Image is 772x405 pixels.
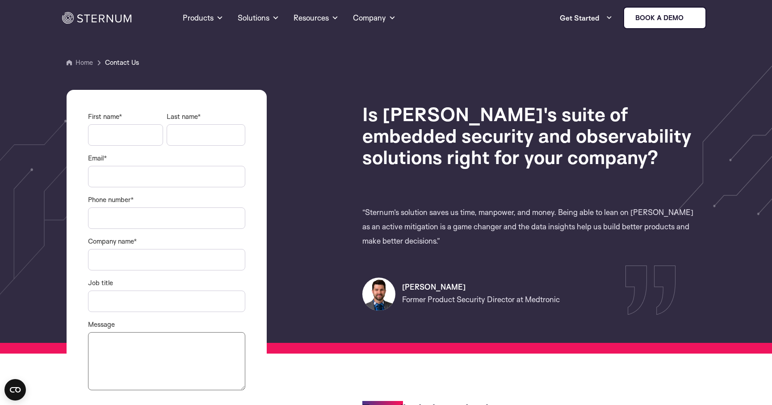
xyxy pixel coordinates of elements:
span: Job title [88,278,113,287]
a: Book a demo [623,7,706,29]
button: Open CMP widget [4,379,26,401]
a: Home [76,58,93,67]
span: Last name [167,112,197,121]
h1: Is [PERSON_NAME]'s suite of embedded security and observability solutions right for your company? [362,103,701,168]
a: Solutions [238,2,279,34]
p: Former Product Security Director at Medtronic [402,292,701,307]
span: Message [88,320,115,329]
a: Company [353,2,396,34]
p: “Sternum’s solution saves us time, manpower, and money. Being able to lean on [PERSON_NAME] as an... [362,205,701,248]
h3: [PERSON_NAME] [402,282,701,292]
span: Email [88,154,104,162]
span: Phone number [88,195,130,204]
a: Resources [294,2,339,34]
span: First name [88,112,119,121]
a: Get Started [560,9,613,27]
img: sternum iot [687,14,694,21]
a: Products [183,2,223,34]
span: Company name [88,237,134,245]
span: Contact Us [105,57,139,68]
